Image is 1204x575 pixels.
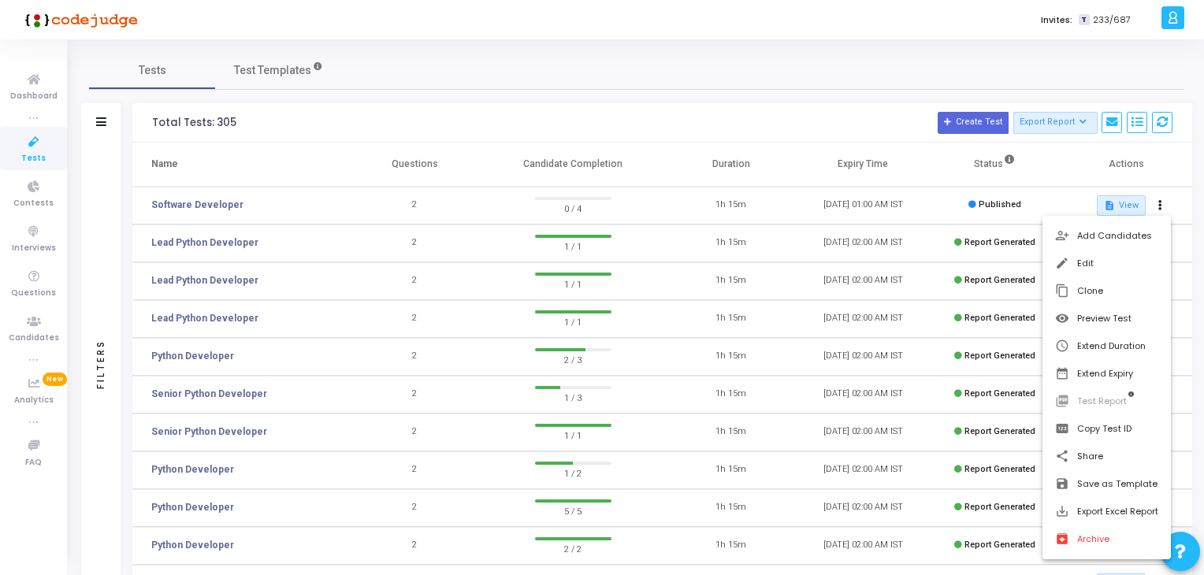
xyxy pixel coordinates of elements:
mat-icon: save [1055,477,1071,492]
button: Export Excel Report [1042,498,1171,525]
mat-icon: archive [1055,532,1071,547]
button: Edit [1042,250,1171,277]
mat-icon: visibility [1055,311,1071,327]
mat-icon: edit [1055,256,1071,272]
button: Clone [1042,277,1171,305]
button: Test Report [1042,388,1171,415]
button: Preview Test [1042,305,1171,332]
button: Share [1042,443,1171,470]
mat-icon: content_copy [1055,284,1071,299]
mat-icon: date_range [1055,366,1071,382]
button: Extend Duration [1042,332,1171,360]
button: Add Candidates [1042,222,1171,250]
button: Extend Expiry [1042,360,1171,388]
mat-icon: person_add_alt [1055,228,1071,244]
mat-icon: pin [1055,421,1071,437]
mat-icon: schedule [1055,339,1071,354]
button: Save as Template [1042,470,1171,498]
button: Archive [1042,525,1171,553]
button: Copy Test ID [1042,415,1171,443]
mat-icon: save_alt [1055,504,1071,520]
mat-icon: share [1055,449,1071,465]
